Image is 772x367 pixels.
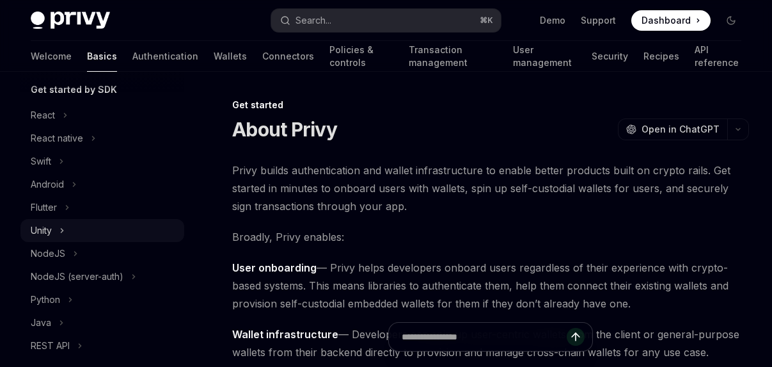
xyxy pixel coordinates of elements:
[592,41,628,72] a: Security
[87,41,117,72] a: Basics
[642,123,720,136] span: Open in ChatGPT
[232,99,749,111] div: Get started
[721,10,741,31] button: Toggle dark mode
[642,14,691,27] span: Dashboard
[232,261,317,274] strong: User onboarding
[295,13,331,28] div: Search...
[31,41,72,72] a: Welcome
[31,200,57,215] div: Flutter
[513,41,576,72] a: User management
[132,41,198,72] a: Authentication
[262,41,314,72] a: Connectors
[31,223,52,238] div: Unity
[31,292,60,307] div: Python
[214,41,247,72] a: Wallets
[232,259,749,313] span: — Privy helps developers onboard users regardless of their experience with crypto-based systems. ...
[31,177,64,192] div: Android
[695,41,741,72] a: API reference
[31,108,55,123] div: React
[643,41,679,72] a: Recipes
[31,154,51,169] div: Swift
[31,338,70,354] div: REST API
[540,14,565,27] a: Demo
[329,41,393,72] a: Policies & controls
[581,14,616,27] a: Support
[232,228,749,246] span: Broadly, Privy enables:
[567,328,585,346] button: Send message
[232,118,337,141] h1: About Privy
[31,315,51,330] div: Java
[480,15,493,26] span: ⌘ K
[409,41,498,72] a: Transaction management
[31,269,123,284] div: NodeJS (server-auth)
[31,246,65,261] div: NodeJS
[31,131,83,146] div: React native
[631,10,711,31] a: Dashboard
[31,12,110,29] img: dark logo
[271,9,501,32] button: Search...⌘K
[232,161,749,215] span: Privy builds authentication and wallet infrastructure to enable better products built on crypto r...
[618,118,727,140] button: Open in ChatGPT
